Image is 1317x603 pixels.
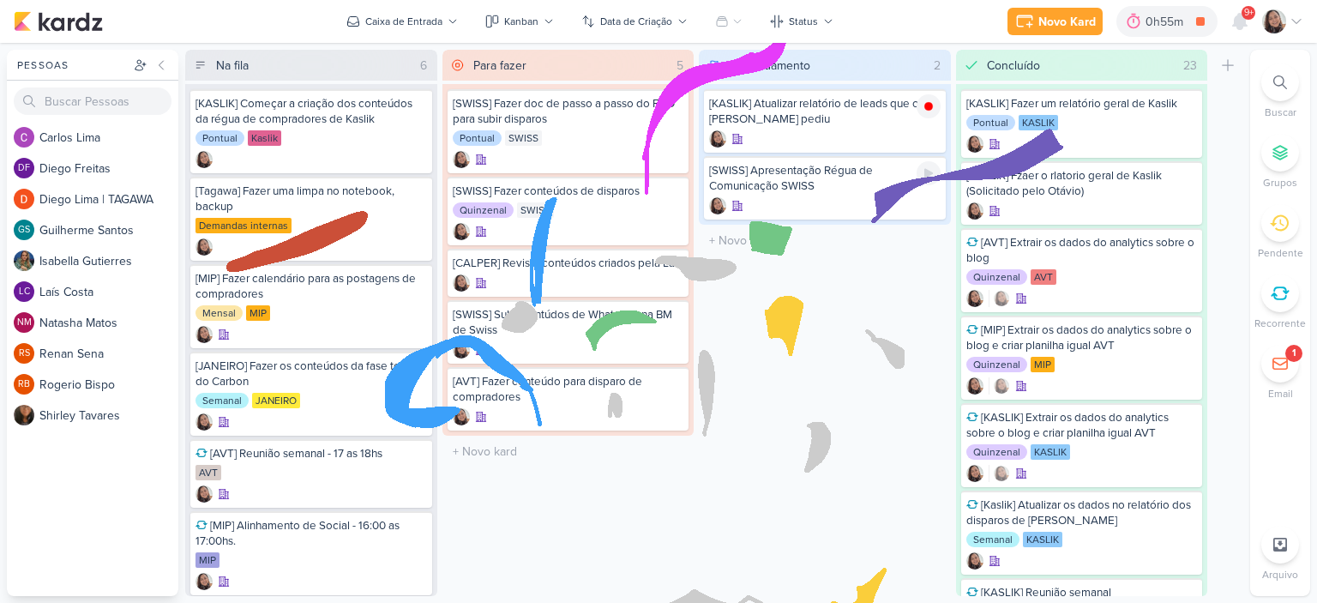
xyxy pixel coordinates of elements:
[195,573,213,590] img: Sharlene Khoury
[453,130,502,146] div: Pontual
[453,223,470,240] img: Sharlene Khoury
[17,318,32,328] p: NM
[453,341,470,359] img: Sharlene Khoury
[195,238,213,256] img: Sharlene Khoury
[966,465,983,482] img: Sharlene Khoury
[195,271,427,302] div: [MIP] Fazer calendário para as postagens de compradores
[453,151,470,168] div: Criador(a): Sharlene Khoury
[19,287,30,297] p: LC
[252,393,300,408] div: JANEIRO
[39,252,178,270] div: I s a b e l l a G u t i e r r e s
[14,220,34,240] div: Guilherme Santos
[39,190,178,208] div: D i e g o L i m a | T A G A W A
[966,465,983,482] div: Criador(a): Sharlene Khoury
[195,130,244,146] div: Pontual
[1007,8,1103,35] button: Novo Kard
[39,160,178,178] div: D i e g o F r e i t a s
[966,202,983,220] img: Sharlene Khoury
[14,250,34,271] img: Isabella Gutierres
[39,283,178,301] div: L a í s C o s t a
[453,408,470,425] img: Sharlene Khoury
[14,11,103,32] img: kardz.app
[195,359,427,389] div: [JANEIRO] Fazer os conteúdos da fase teaser do Carbon
[195,518,427,549] div: [MIP] Alinhamento de Social - 16:00 as 17:00hs.
[927,57,947,75] div: 2
[453,341,470,359] div: Criador(a): Sharlene Khoury
[39,314,178,332] div: N a t a s h a M a t o s
[966,377,983,395] div: Criador(a): Sharlene Khoury
[966,585,1198,600] div: [KASLIK] Reunião semanal
[39,129,178,147] div: C a r l o s L i m a
[195,465,221,480] div: AVT
[966,552,983,570] img: Sharlene Khoury
[14,127,34,148] img: Carlos Lima
[1176,57,1204,75] div: 23
[14,374,34,395] div: Rogerio Bispo
[966,497,1198,528] div: [Kaslik] Atualizar os dados no relatório dos disparos de Kaslik
[453,184,684,199] div: [SWISS] Fazer conteúdos de disparos
[453,151,470,168] img: Sharlene Khoury
[195,485,213,503] div: Criador(a): Sharlene Khoury
[917,94,941,118] img: tracking
[966,136,983,153] img: Sharlene Khoury
[993,465,1010,482] img: Sharlene Khoury
[39,345,178,363] div: R e n a n S e n a
[453,307,684,338] div: [SWISS] Subir contúdos de Whatsapp na BM de Swiss
[989,465,1010,482] div: Colaboradores: Sharlene Khoury
[453,96,684,127] div: [SWISS] Fazer doc de passo a passo do FFID para subir disparos
[1031,444,1070,460] div: KASLIK
[453,408,470,425] div: Criador(a): Sharlene Khoury
[1019,115,1058,130] div: KASLIK
[246,305,270,321] div: MIP
[966,290,983,307] img: Sharlene Khoury
[966,136,983,153] div: Criador(a): Sharlene Khoury
[195,413,213,431] div: Criador(a): Sharlene Khoury
[709,197,726,214] img: Sharlene Khoury
[966,377,983,395] img: Sharlene Khoury
[709,130,726,148] img: Sharlene Khoury
[989,290,1010,307] div: Colaboradores: Sharlene Khoury
[1023,532,1062,547] div: KASLIK
[14,158,34,178] div: Diego Freitas
[195,573,213,590] div: Criador(a): Sharlene Khoury
[702,228,947,253] input: + Novo kard
[1250,63,1310,120] li: Ctrl + F
[14,189,34,209] img: Diego Lima | TAGAWA
[1244,6,1254,20] span: 9+
[1262,567,1298,582] p: Arquivo
[966,444,1027,460] div: Quinzenal
[966,552,983,570] div: Criador(a): Sharlene Khoury
[1254,316,1306,331] p: Recorrente
[453,256,684,271] div: [CALPER] Revisar conteúdos criados pela Lais
[195,552,219,568] div: MIP
[1031,357,1055,372] div: MIP
[966,168,1198,199] div: [KASLIK] Fzaer o rlatorio geral de Kaslik (Solicitado pelo Otávio)
[195,326,213,343] img: Sharlene Khoury
[195,184,427,214] div: [Tagawa] Fazer uma limpa no notebook, backup
[453,374,684,405] div: [AVT] Fazer conteúdo para disparo de compradores
[989,377,1010,395] div: Colaboradores: Sharlene Khoury
[1268,386,1293,401] p: Email
[195,238,213,256] div: Criador(a): Sharlene Khoury
[195,151,213,168] img: Sharlene Khoury
[993,290,1010,307] img: Sharlene Khoury
[18,226,30,235] p: GS
[966,532,1019,547] div: Semanal
[14,281,34,302] div: Laís Costa
[446,439,691,464] input: + Novo kard
[966,323,1198,353] div: [MIP] Extrair os dados do analytics sobre o blog e criar planilha igual AVT
[1258,245,1303,261] p: Pendente
[195,151,213,168] div: Criador(a): Sharlene Khoury
[14,343,34,364] div: Renan Sena
[1292,347,1296,360] div: 1
[195,413,213,431] img: Sharlene Khoury
[14,87,171,115] input: Buscar Pessoas
[14,312,34,333] div: Natasha Matos
[966,269,1027,285] div: Quinzenal
[195,96,427,127] div: [KASLIK] Começar a criação dos conteúdos da régua de compradores de Kaslik
[195,305,243,321] div: Mensal
[1265,105,1296,120] p: Buscar
[453,274,470,292] div: Criador(a): Sharlene Khoury
[453,202,514,218] div: Quinzenal
[1263,175,1297,190] p: Grupos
